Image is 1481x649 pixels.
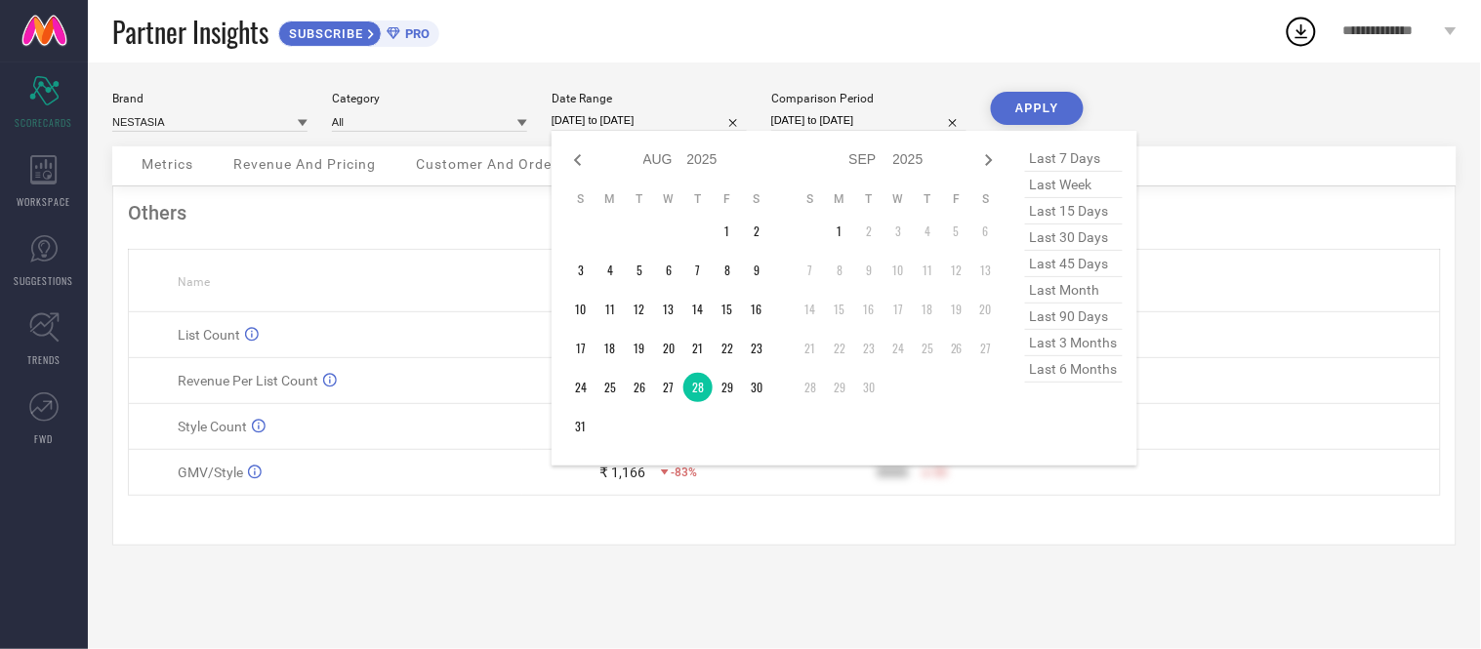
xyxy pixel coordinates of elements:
td: Fri Sep 12 2025 [942,256,971,285]
span: Revenue Per List Count [178,373,318,388]
td: Sat Aug 02 2025 [742,217,771,246]
td: Wed Sep 17 2025 [884,295,913,324]
th: Wednesday [654,191,683,207]
div: Open download list [1284,14,1319,49]
td: Fri Aug 08 2025 [713,256,742,285]
td: Sun Aug 03 2025 [566,256,596,285]
th: Thursday [683,191,713,207]
div: ₹ 1,166 [600,465,646,480]
span: -83% [672,466,698,479]
input: Select date range [552,110,747,131]
span: Metrics [142,156,193,172]
th: Monday [596,191,625,207]
span: FWD [35,431,54,446]
input: Select comparison period [771,110,967,131]
td: Fri Sep 05 2025 [942,217,971,246]
td: Wed Aug 20 2025 [654,334,683,363]
td: Sat Aug 30 2025 [742,373,771,402]
span: SUGGESTIONS [15,273,74,288]
td: Sat Aug 23 2025 [742,334,771,363]
td: Sun Aug 24 2025 [566,373,596,402]
td: Tue Aug 05 2025 [625,256,654,285]
td: Thu Aug 14 2025 [683,295,713,324]
span: last month [1025,277,1123,304]
div: Previous month [566,148,590,172]
td: Mon Aug 25 2025 [596,373,625,402]
td: Wed Sep 24 2025 [884,334,913,363]
span: Revenue And Pricing [233,156,376,172]
div: Others [128,201,1441,224]
td: Tue Sep 09 2025 [854,256,884,285]
td: Mon Sep 01 2025 [825,217,854,246]
span: List Count [178,327,240,343]
span: last week [1025,172,1123,198]
td: Sat Sep 20 2025 [971,295,1001,324]
td: Thu Aug 07 2025 [683,256,713,285]
span: Customer And Orders [416,156,565,172]
span: SUBSCRIBE [279,26,368,41]
th: Wednesday [884,191,913,207]
div: 9999 [877,465,908,480]
th: Tuesday [854,191,884,207]
div: Next month [977,148,1001,172]
a: SUBSCRIBEPRO [278,16,439,47]
td: Sun Aug 31 2025 [566,412,596,441]
td: Sat Aug 16 2025 [742,295,771,324]
td: Wed Sep 03 2025 [884,217,913,246]
th: Saturday [971,191,1001,207]
td: Tue Sep 02 2025 [854,217,884,246]
td: Tue Sep 23 2025 [854,334,884,363]
td: Mon Sep 29 2025 [825,373,854,402]
td: Sat Sep 06 2025 [971,217,1001,246]
td: Fri Sep 26 2025 [942,334,971,363]
td: Wed Aug 06 2025 [654,256,683,285]
td: Mon Sep 22 2025 [825,334,854,363]
button: APPLY [991,92,1084,125]
td: Sun Sep 14 2025 [796,295,825,324]
td: Mon Aug 04 2025 [596,256,625,285]
span: last 30 days [1025,224,1123,251]
span: last 15 days [1025,198,1123,224]
td: Fri Sep 19 2025 [942,295,971,324]
td: Tue Aug 12 2025 [625,295,654,324]
td: Mon Sep 08 2025 [825,256,854,285]
th: Sunday [566,191,596,207]
span: Partner Insights [112,12,268,52]
span: WORKSPACE [18,194,71,209]
td: Sat Aug 09 2025 [742,256,771,285]
td: Tue Aug 26 2025 [625,373,654,402]
td: Sun Aug 10 2025 [566,295,596,324]
td: Wed Sep 10 2025 [884,256,913,285]
td: Wed Aug 13 2025 [654,295,683,324]
th: Friday [942,191,971,207]
span: SCORECARDS [16,115,73,130]
td: Fri Aug 29 2025 [713,373,742,402]
span: last 6 months [1025,356,1123,383]
td: Tue Sep 30 2025 [854,373,884,402]
th: Friday [713,191,742,207]
td: Tue Sep 16 2025 [854,295,884,324]
span: last 90 days [1025,304,1123,330]
td: Thu Sep 18 2025 [913,295,942,324]
div: Date Range [552,92,747,105]
span: last 3 months [1025,330,1123,356]
span: PRO [400,26,430,41]
td: Thu Sep 11 2025 [913,256,942,285]
td: Sat Sep 13 2025 [971,256,1001,285]
th: Monday [825,191,854,207]
span: TRENDS [27,352,61,367]
td: Sun Sep 07 2025 [796,256,825,285]
div: Brand [112,92,308,105]
td: Sun Sep 21 2025 [796,334,825,363]
th: Sunday [796,191,825,207]
td: Fri Aug 15 2025 [713,295,742,324]
div: Category [332,92,527,105]
td: Tue Aug 19 2025 [625,334,654,363]
th: Tuesday [625,191,654,207]
td: Thu Aug 21 2025 [683,334,713,363]
span: Name [178,275,210,289]
td: Sun Sep 28 2025 [796,373,825,402]
td: Sun Aug 17 2025 [566,334,596,363]
td: Thu Sep 04 2025 [913,217,942,246]
td: Wed Aug 27 2025 [654,373,683,402]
